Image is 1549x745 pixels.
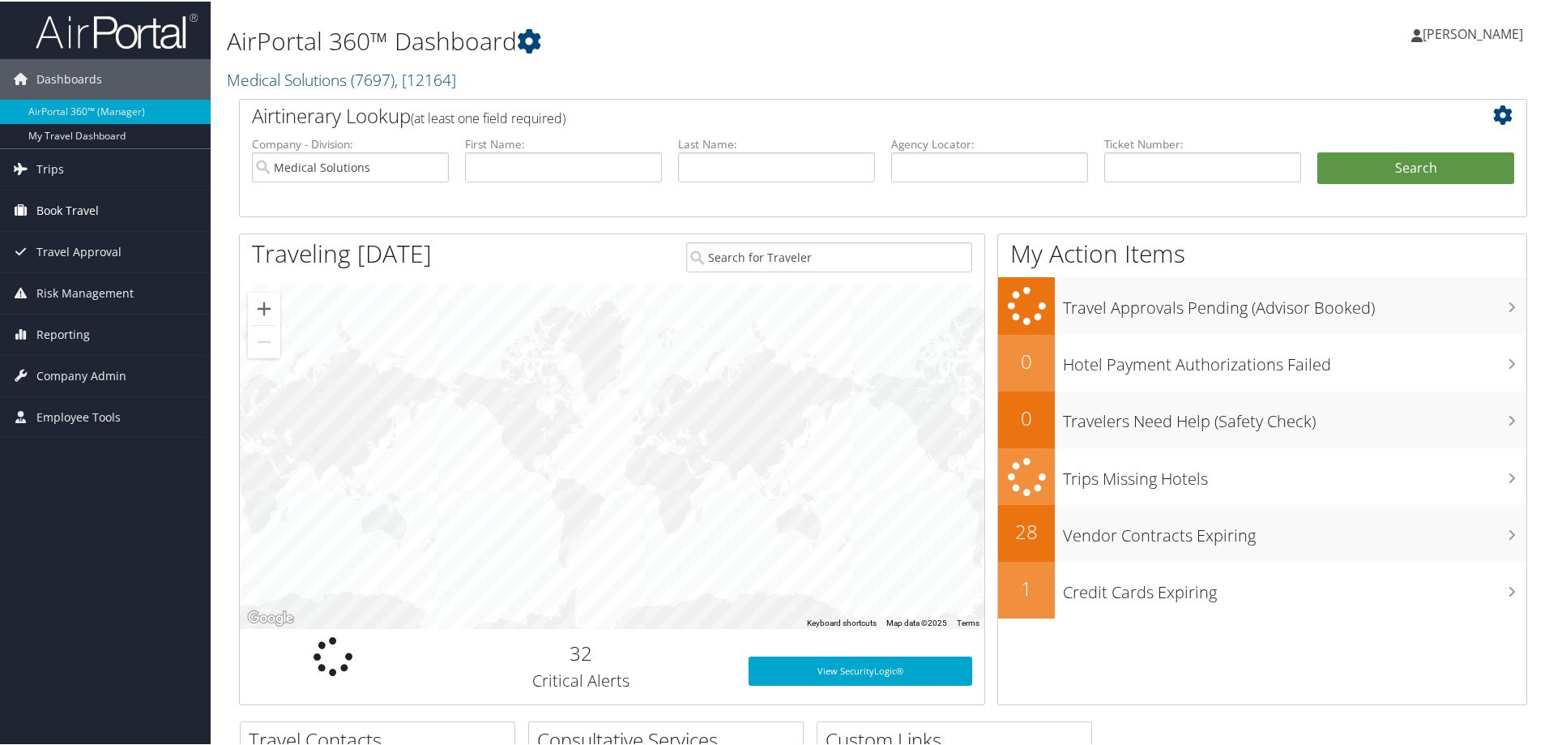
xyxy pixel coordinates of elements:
[749,655,972,684] a: View SecurityLogic®
[438,668,724,691] h3: Critical Alerts
[36,148,64,188] span: Trips
[36,230,122,271] span: Travel Approval
[998,390,1526,447] a: 0Travelers Need Help (Safety Check)
[438,638,724,666] h2: 32
[1317,151,1514,183] button: Search
[1063,400,1526,431] h3: Travelers Need Help (Safety Check)
[998,346,1055,374] h2: 0
[998,235,1526,269] h1: My Action Items
[36,189,99,229] span: Book Travel
[395,67,456,89] span: , [ 12164 ]
[36,272,134,312] span: Risk Management
[998,560,1526,617] a: 1Credit Cards Expiring
[227,23,1102,57] h1: AirPortal 360™ Dashboard
[36,313,90,353] span: Reporting
[351,67,395,89] span: ( 7697 )
[998,503,1526,560] a: 28Vendor Contracts Expiring
[998,516,1055,544] h2: 28
[998,276,1526,333] a: Travel Approvals Pending (Advisor Booked)
[1063,344,1526,375] h3: Hotel Payment Authorizations Failed
[1104,135,1301,151] label: Ticket Number:
[36,396,121,436] span: Employee Tools
[1063,287,1526,318] h3: Travel Approvals Pending (Advisor Booked)
[957,617,979,626] a: Terms (opens in new tab)
[1411,8,1539,57] a: [PERSON_NAME]
[1063,458,1526,489] h3: Trips Missing Hotels
[36,58,102,98] span: Dashboards
[248,291,280,323] button: Zoom in
[998,447,1526,504] a: Trips Missing Hotels
[252,101,1407,128] h2: Airtinerary Lookup
[891,135,1088,151] label: Agency Locator:
[227,67,456,89] a: Medical Solutions
[886,617,947,626] span: Map data ©2025
[998,403,1055,430] h2: 0
[807,616,877,627] button: Keyboard shortcuts
[248,324,280,357] button: Zoom out
[1423,24,1523,41] span: [PERSON_NAME]
[244,606,297,627] img: Google
[686,241,972,271] input: Search for Traveler
[244,606,297,627] a: Open this area in Google Maps (opens a new window)
[465,135,662,151] label: First Name:
[678,135,875,151] label: Last Name:
[252,135,449,151] label: Company - Division:
[1063,572,1526,602] h3: Credit Cards Expiring
[1063,515,1526,546] h3: Vendor Contracts Expiring
[998,333,1526,390] a: 0Hotel Payment Authorizations Failed
[36,11,198,49] img: airportal-logo.png
[411,108,565,126] span: (at least one field required)
[998,573,1055,601] h2: 1
[36,354,126,395] span: Company Admin
[252,235,432,269] h1: Traveling [DATE]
